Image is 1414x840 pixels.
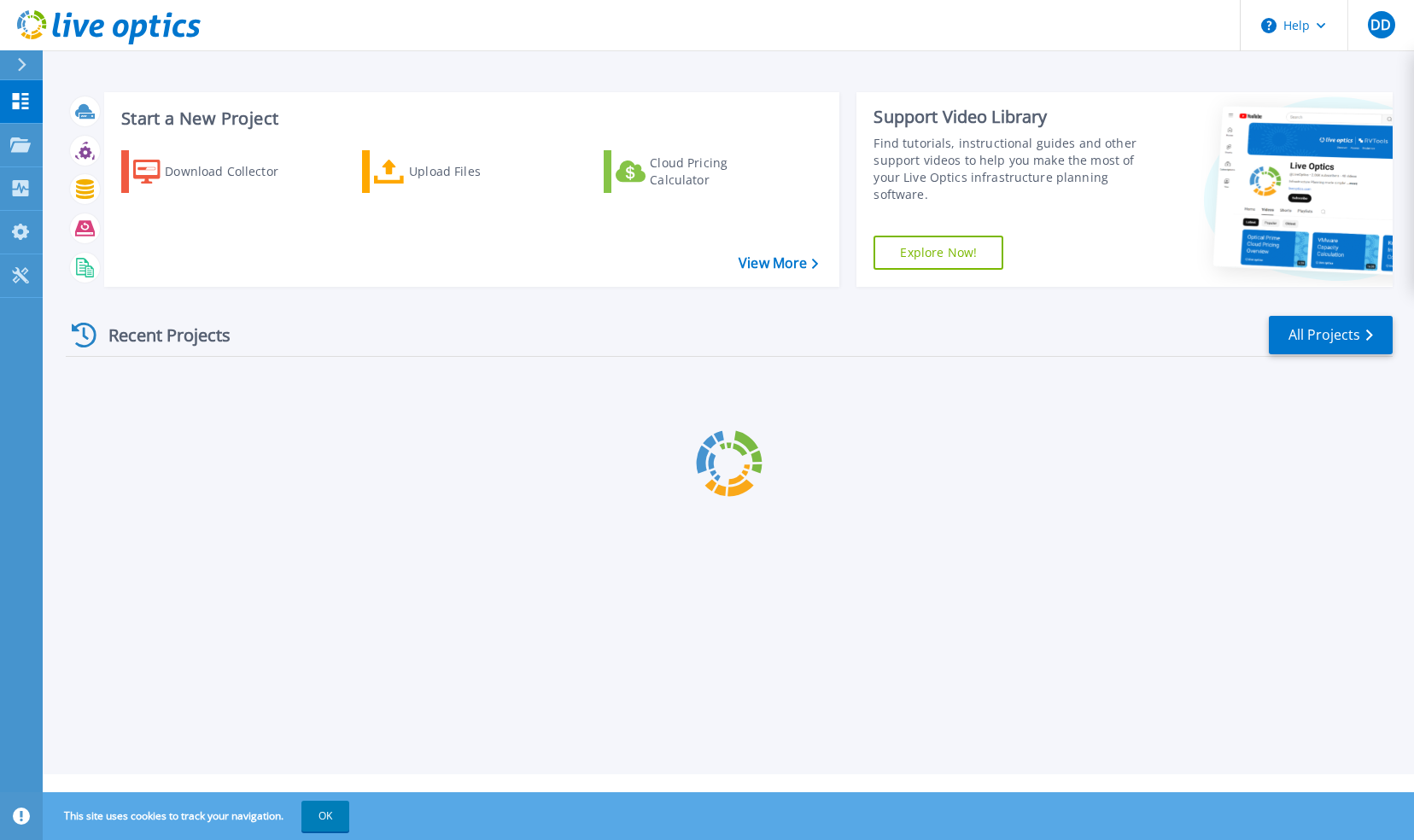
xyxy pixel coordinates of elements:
[121,109,818,128] h3: Start a New Project
[874,236,1003,270] a: Explore Now!
[1370,18,1391,32] span: DD
[604,150,794,193] a: Cloud Pricing Calculator
[47,801,349,831] span: This site uses cookies to track your navigation.
[121,150,312,193] a: Download Collector
[66,314,254,356] div: Recent Projects
[1269,316,1393,354] a: All Projects
[301,801,349,831] button: OK
[739,255,818,271] a: View More
[165,155,301,189] div: Download Collector
[874,106,1144,128] div: Support Video Library
[362,150,552,193] a: Upload Files
[650,155,786,189] div: Cloud Pricing Calculator
[409,155,546,189] div: Upload Files
[874,135,1144,203] div: Find tutorials, instructional guides and other support videos to help you make the most of your L...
